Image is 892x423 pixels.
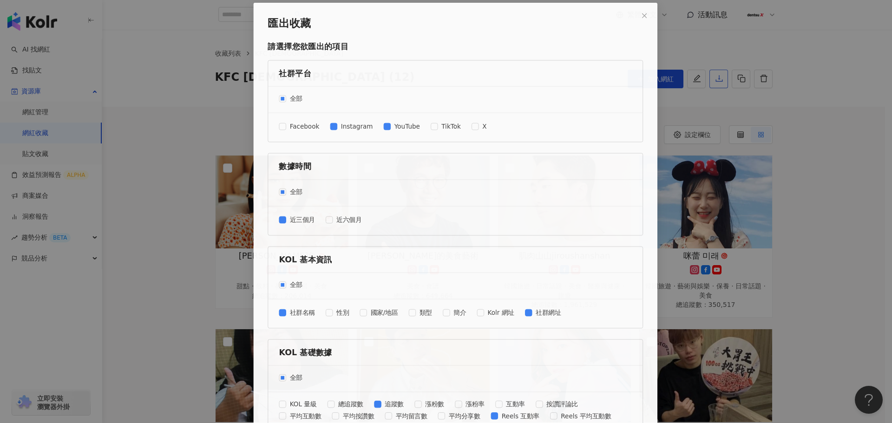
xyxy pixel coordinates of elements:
span: KOL 量級 [271,410,306,421]
span: 近六個月 [319,220,353,230]
span: 漲粉率 [453,410,480,421]
span: X [470,123,482,133]
p: 匯出收藏 [252,15,640,28]
span: 追蹤數 [369,410,396,421]
span: close [638,10,645,17]
span: 國家/地區 [354,316,390,326]
span: 社群名稱 [271,316,304,326]
span: 全部 [271,383,291,393]
span: 社群網址 [525,316,559,326]
span: Kolr 網址 [476,316,511,326]
span: 總追蹤數 [321,410,354,421]
div: KOL 基礎數據 [263,356,629,368]
span: 按讚評論比 [537,410,577,421]
div: 數據時間 [263,163,629,175]
span: 漲粉數 [411,410,438,421]
span: 性別 [319,316,340,326]
span: TikTok [428,123,455,133]
span: 簡介 [440,316,461,326]
span: 類型 [405,316,426,326]
div: 社群平台 [263,67,629,79]
span: 近三個月 [271,220,304,230]
span: 全部 [271,287,291,297]
span: 全部 [271,191,291,201]
span: 全部 [271,94,291,104]
span: Instagram [324,123,364,133]
span: YouTube [379,123,413,133]
p: 請選擇您欲匯出的項目 [252,39,640,51]
span: 互動率 [495,410,522,421]
span: Facebook [271,123,309,133]
div: KOL 基本資訊 [263,260,629,272]
button: Close [632,4,651,23]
